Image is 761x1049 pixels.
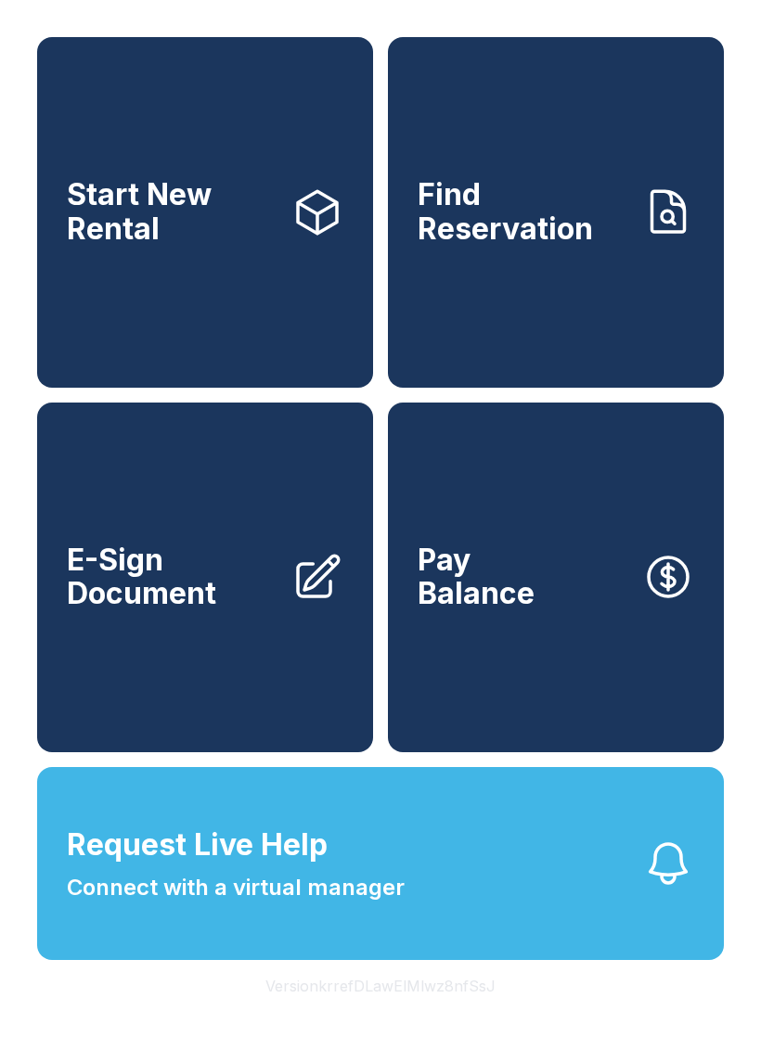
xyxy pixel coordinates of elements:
span: Request Live Help [67,823,328,867]
button: PayBalance [388,403,724,753]
span: E-Sign Document [67,544,277,611]
a: E-Sign Document [37,403,373,753]
a: Start New Rental [37,37,373,388]
span: Pay Balance [418,544,535,611]
button: Request Live HelpConnect with a virtual manager [37,767,724,960]
a: Find Reservation [388,37,724,388]
span: Start New Rental [67,178,277,246]
span: Find Reservation [418,178,627,246]
button: VersionkrrefDLawElMlwz8nfSsJ [251,960,510,1012]
span: Connect with a virtual manager [67,871,405,904]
